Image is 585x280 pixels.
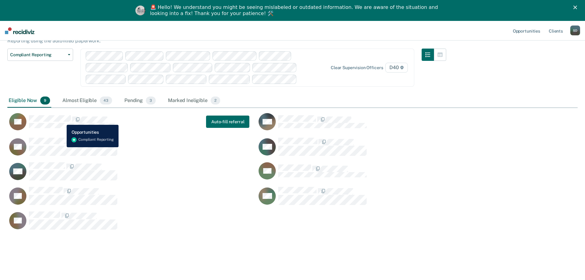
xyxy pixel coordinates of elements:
[206,116,249,128] a: Navigate to form link
[385,63,408,73] span: D40
[150,4,440,17] div: 🚨 Hello! We understand you might be seeing mislabeled or outdated information. We are aware of th...
[146,97,156,105] span: 3
[331,65,383,70] div: Clear supervision officers
[7,211,257,236] div: CaseloadOpportunityCell-00649620
[211,97,220,105] span: 2
[257,187,506,211] div: CaseloadOpportunityCell-00648057
[206,116,249,128] button: Auto-fill referral
[7,113,257,137] div: CaseloadOpportunityCell-00650875
[135,6,145,15] img: Profile image for Kim
[7,187,257,211] div: CaseloadOpportunityCell-00662522
[257,162,506,187] div: CaseloadOpportunityCell-00658095
[573,6,579,9] div: Close
[570,26,580,35] button: SD
[100,97,112,105] span: 43
[61,94,113,108] div: Almost Eligible43
[7,137,257,162] div: CaseloadOpportunityCell-00491297
[257,113,506,137] div: CaseloadOpportunityCell-00657317
[167,94,221,108] div: Marked Ineligible2
[7,94,51,108] div: Eligible Now9
[40,97,50,105] span: 9
[7,32,438,44] p: Compliant Reporting is a level of supervision that uses an interactive voice recognition system, ...
[10,52,65,57] span: Compliant Reporting
[512,21,541,41] a: Opportunities
[7,162,257,187] div: CaseloadOpportunityCell-00633649
[548,21,564,41] a: Clients
[123,94,157,108] div: Pending3
[570,26,580,35] div: S D
[7,49,73,61] button: Compliant Reporting
[257,137,506,162] div: CaseloadOpportunityCell-00660006
[5,27,34,34] img: Recidiviz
